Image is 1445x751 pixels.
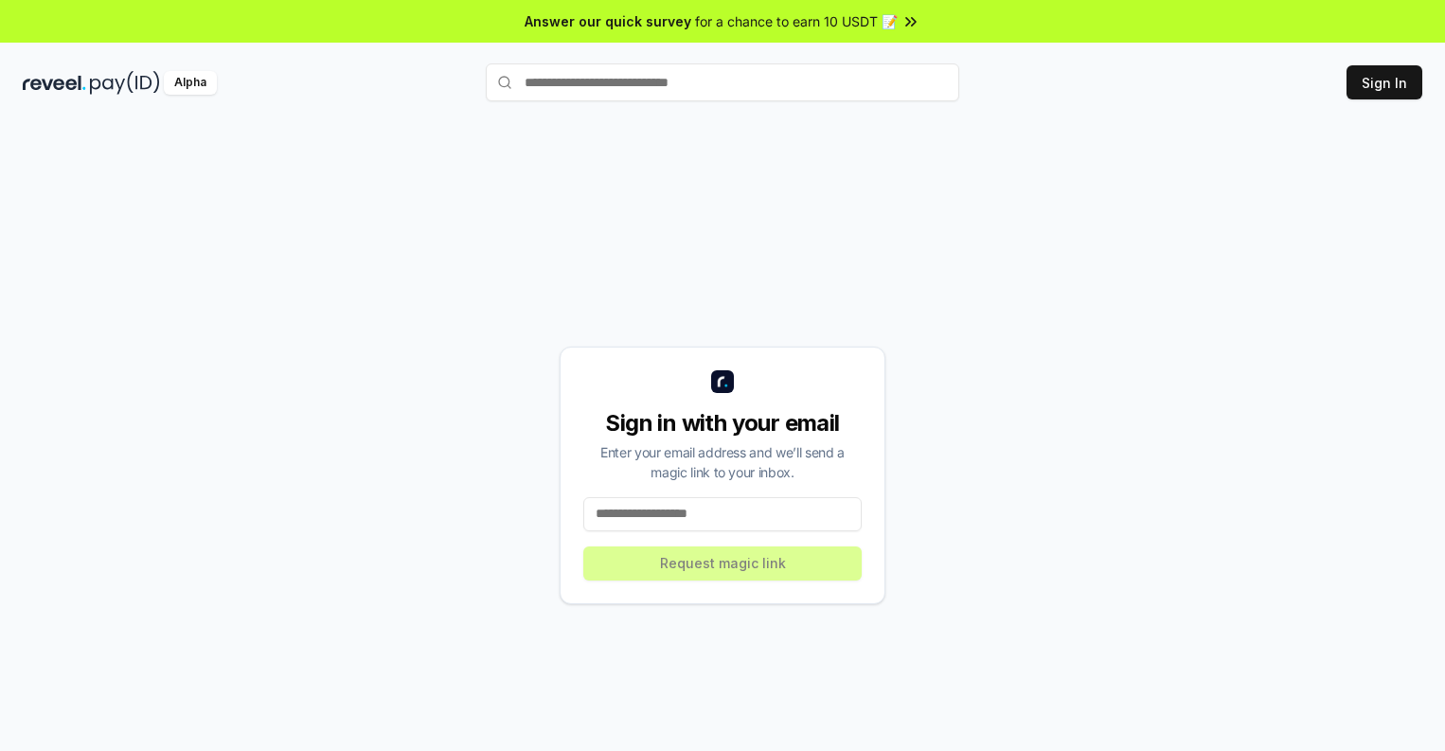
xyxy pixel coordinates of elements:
[1347,65,1422,99] button: Sign In
[695,11,898,31] span: for a chance to earn 10 USDT 📝
[525,11,691,31] span: Answer our quick survey
[164,71,217,95] div: Alpha
[90,71,160,95] img: pay_id
[711,370,734,393] img: logo_small
[583,408,862,438] div: Sign in with your email
[583,442,862,482] div: Enter your email address and we’ll send a magic link to your inbox.
[23,71,86,95] img: reveel_dark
